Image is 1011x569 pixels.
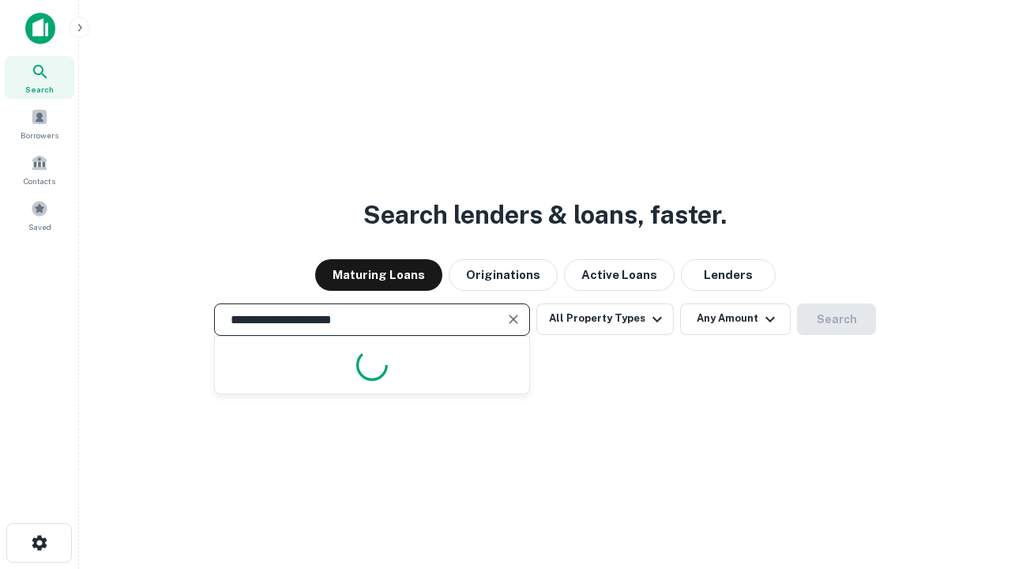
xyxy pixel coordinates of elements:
[5,194,74,236] a: Saved
[680,303,791,335] button: Any Amount
[681,259,776,291] button: Lenders
[25,83,54,96] span: Search
[315,259,442,291] button: Maturing Loans
[5,56,74,99] a: Search
[932,443,1011,518] iframe: Chat Widget
[363,196,727,234] h3: Search lenders & loans, faster.
[536,303,674,335] button: All Property Types
[449,259,558,291] button: Originations
[21,129,58,141] span: Borrowers
[5,148,74,190] a: Contacts
[24,175,55,187] span: Contacts
[564,259,675,291] button: Active Loans
[28,220,51,233] span: Saved
[502,308,524,330] button: Clear
[25,13,55,44] img: capitalize-icon.png
[5,102,74,145] a: Borrowers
